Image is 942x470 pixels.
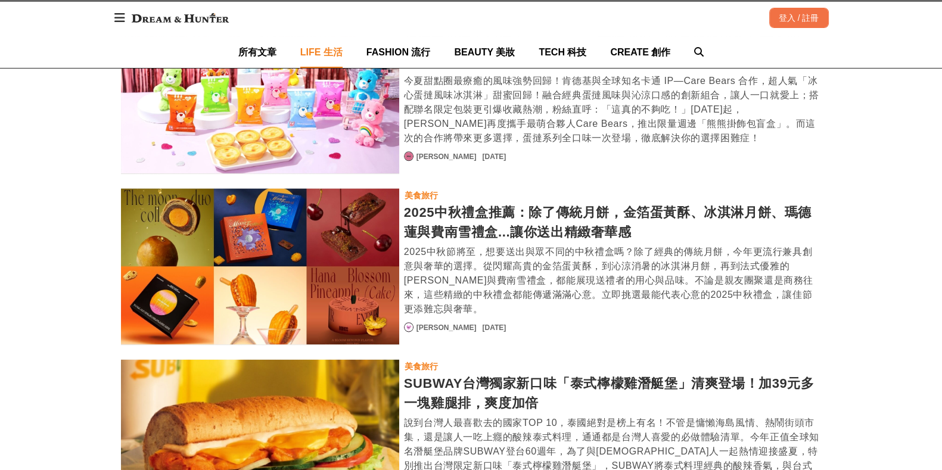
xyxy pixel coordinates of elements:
a: 2025中秋禮盒推薦：除了傳統月餅，金箔蛋黃酥、冰淇淋月餅、瑪德蓮與費南雪禮盒...讓你送出精緻奢華感2025中秋節將至，想要送出與眾不同的中秋禮盒嗎？除了經典的傳統月餅，今年更流行兼具創意與奢... [404,203,822,316]
div: 今夏甜點圈最療癒的風味強勢回歸！肯德基與全球知名卡通 IP—Care Bears 合作，超人氣「冰心蛋撻風味冰淇淋」甜蜜回歸！融合經典蛋撻風味與沁涼口感的創新組合，讓人一口就愛上；搭配聯名限定包... [404,74,822,145]
a: 肯德基蛋撻系列攜手Care Bears萌翻登場，限量熊熊掛飾包盲盒開搶，多款繽紛小熊等你來蒐集！ [121,17,399,174]
span: CREATE 創作 [610,47,670,57]
a: [PERSON_NAME] [416,322,477,333]
a: 美食旅行 [404,188,439,203]
a: CREATE 創作 [610,36,670,68]
div: 登入 / 註冊 [769,8,829,28]
span: FASHION 流行 [366,47,431,57]
a: TECH 科技 [539,36,586,68]
div: 美食旅行 [405,360,438,373]
a: [PERSON_NAME] [416,151,477,162]
span: 所有文章 [238,47,276,57]
a: Avatar [404,322,414,332]
img: Dream & Hunter [126,7,235,29]
a: Avatar [404,151,414,161]
div: [DATE] [482,151,506,162]
a: 2025中秋禮盒推薦：除了傳統月餅，金箔蛋黃酥、冰淇淋月餅、瑪德蓮與費南雪禮盒...讓你送出精緻奢華感 [121,188,399,345]
div: 2025中秋禮盒推薦：除了傳統月餅，金箔蛋黃酥、冰淇淋月餅、瑪德蓮與費南雪禮盒...讓你送出精緻奢華感 [404,203,822,242]
a: 美食旅行 [404,359,439,373]
a: 所有文章 [238,36,276,68]
a: LIFE 生活 [300,36,343,68]
img: Avatar [405,152,413,160]
span: BEAUTY 美妝 [454,47,515,57]
div: SUBWAY台灣獨家新口味「泰式檸檬雞潛艇堡」清爽登場！加39元多一塊雞腿排，爽度加倍 [404,373,822,413]
img: Avatar [405,323,413,331]
div: [DATE] [482,322,506,333]
a: FASHION 流行 [366,36,431,68]
span: TECH 科技 [539,47,586,57]
div: 美食旅行 [405,189,438,202]
a: BEAUTY 美妝 [454,36,515,68]
div: 2025中秋節將至，想要送出與眾不同的中秋禮盒嗎？除了經典的傳統月餅，今年更流行兼具創意與奢華的選擇。從閃耀高貴的金箔蛋黃酥，到沁涼消暑的冰淇淋月餅，再到法式優雅的[PERSON_NAME]與費... [404,245,822,316]
a: 肯德基蛋撻系列攜手Care Bears萌翻登場，限量熊熊掛飾包盲盒開搶，多款繽紛小熊等你來蒐集！今夏甜點圈最療癒的風味強勢回歸！肯德基與全球知名卡通 IP—Care Bears 合作，超人氣「冰... [404,32,822,145]
span: LIFE 生活 [300,47,343,57]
